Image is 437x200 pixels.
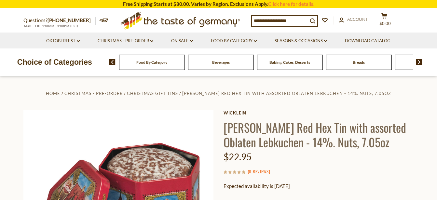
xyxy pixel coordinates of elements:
span: ( ) [248,168,270,175]
a: Home [46,91,60,96]
a: Christmas Gift Tins [127,91,178,96]
a: Food By Category [136,60,167,65]
a: Account [339,16,368,23]
p: Expected availability is [DATE] [224,182,414,190]
a: Baking, Cakes, Desserts [269,60,310,65]
span: Account [347,17,368,22]
a: Christmas - PRE-ORDER [64,91,123,96]
a: 0 Reviews [249,168,269,175]
img: next arrow [416,59,422,65]
h1: [PERSON_NAME] Red Hex Tin with assorted Oblaten Lebkuchen - 14%. Nuts, 7.05oz [224,120,414,149]
a: Oktoberfest [46,37,80,45]
a: [PHONE_NUMBER] [48,17,91,23]
a: Click here for details. [268,1,314,7]
a: Seasons & Occasions [275,37,327,45]
img: previous arrow [109,59,116,65]
a: Food By Category [211,37,257,45]
a: Christmas - PRE-ORDER [98,37,153,45]
a: Wicklein [224,110,414,115]
p: Questions? [23,16,96,25]
a: Breads [353,60,365,65]
span: $0.00 [379,21,391,26]
a: Download Catalog [345,37,390,45]
span: $22.95 [224,151,252,162]
span: MON - FRI, 9:00AM - 5:00PM (EST) [23,24,79,28]
button: $0.00 [375,13,394,29]
a: Beverages [212,60,230,65]
a: [PERSON_NAME] Red Hex Tin with assorted Oblaten Lebkuchen - 14%. Nuts, 7.05oz [182,91,391,96]
a: On Sale [171,37,193,45]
